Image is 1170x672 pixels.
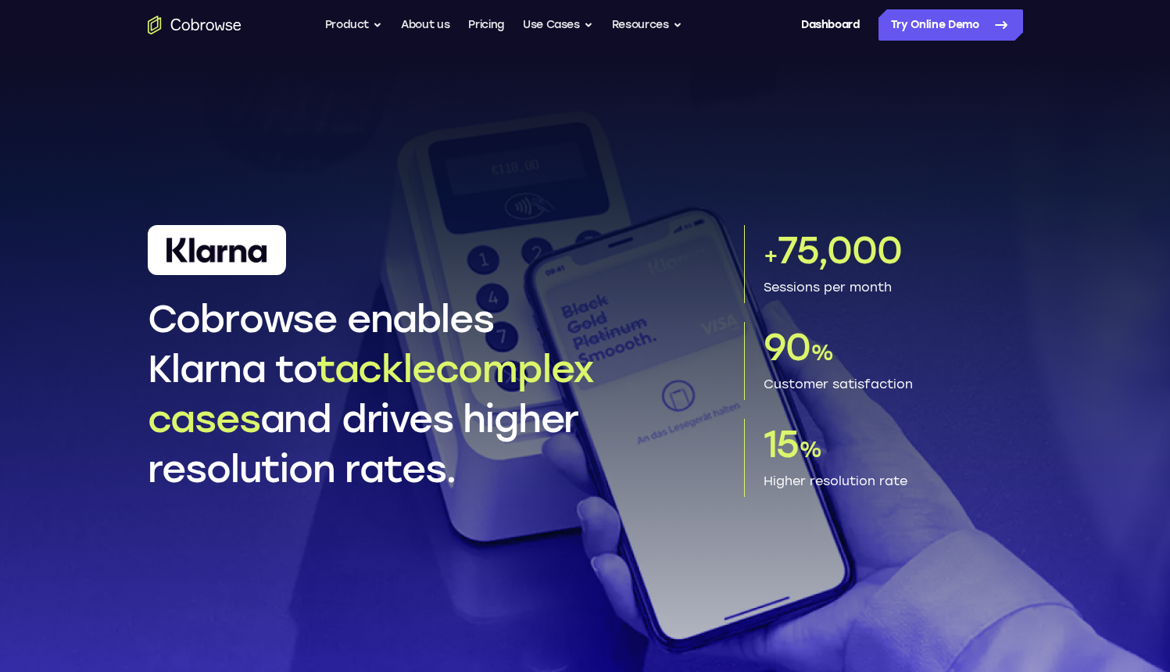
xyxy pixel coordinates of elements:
span: % [799,436,821,463]
a: Pricing [468,9,504,41]
img: Klarna Logo [166,238,267,263]
span: tackle complex cases [148,346,595,441]
p: 15 [764,419,1023,469]
a: About us [401,9,449,41]
span: % [810,339,833,366]
p: 75,000 [764,225,1023,275]
span: + [764,242,778,269]
p: 90 [764,322,1023,372]
button: Use Cases [523,9,593,41]
p: Higher resolution rate [764,472,1023,491]
p: Customer satisfaction [764,375,1023,394]
a: Try Online Demo [878,9,1023,41]
a: Dashboard [801,9,860,41]
button: Product [325,9,383,41]
p: Sessions per month [764,278,1023,297]
h1: Cobrowse enables Klarna to and drives higher resolution rates. [148,294,725,494]
button: Resources [612,9,682,41]
a: Go to the home page [148,16,242,34]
